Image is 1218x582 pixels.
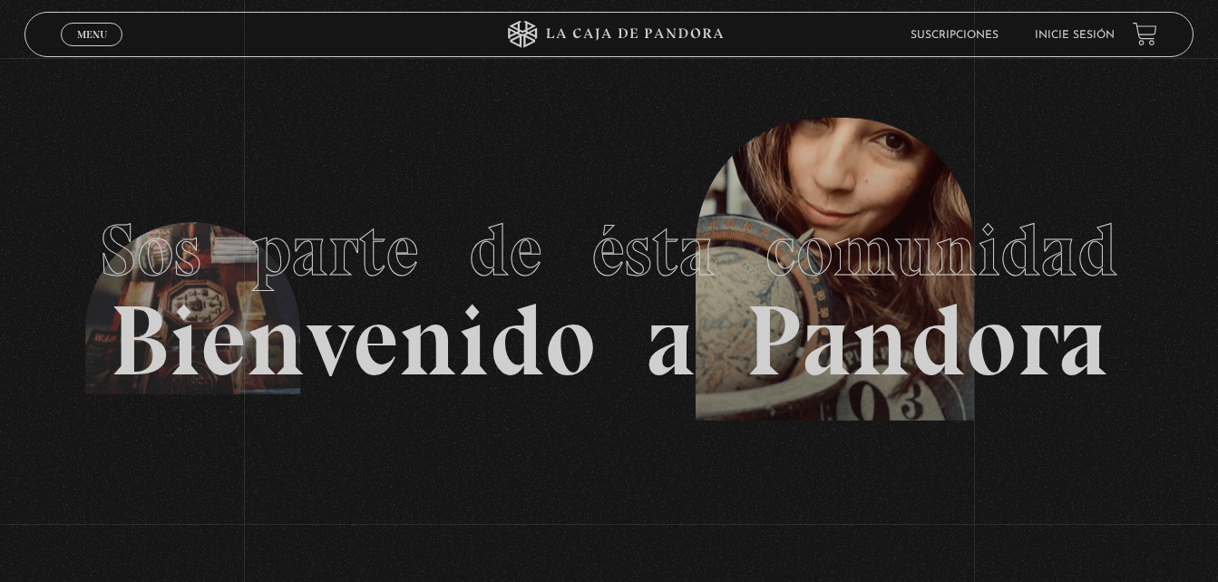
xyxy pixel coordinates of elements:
[1133,22,1157,46] a: View your shopping cart
[911,30,999,41] a: Suscripciones
[101,191,1118,391] h1: Bienvenido a Pandora
[101,207,1118,294] span: Sos parte de ésta comunidad
[1035,30,1115,41] a: Inicie sesión
[71,44,113,57] span: Cerrar
[77,29,107,40] span: Menu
